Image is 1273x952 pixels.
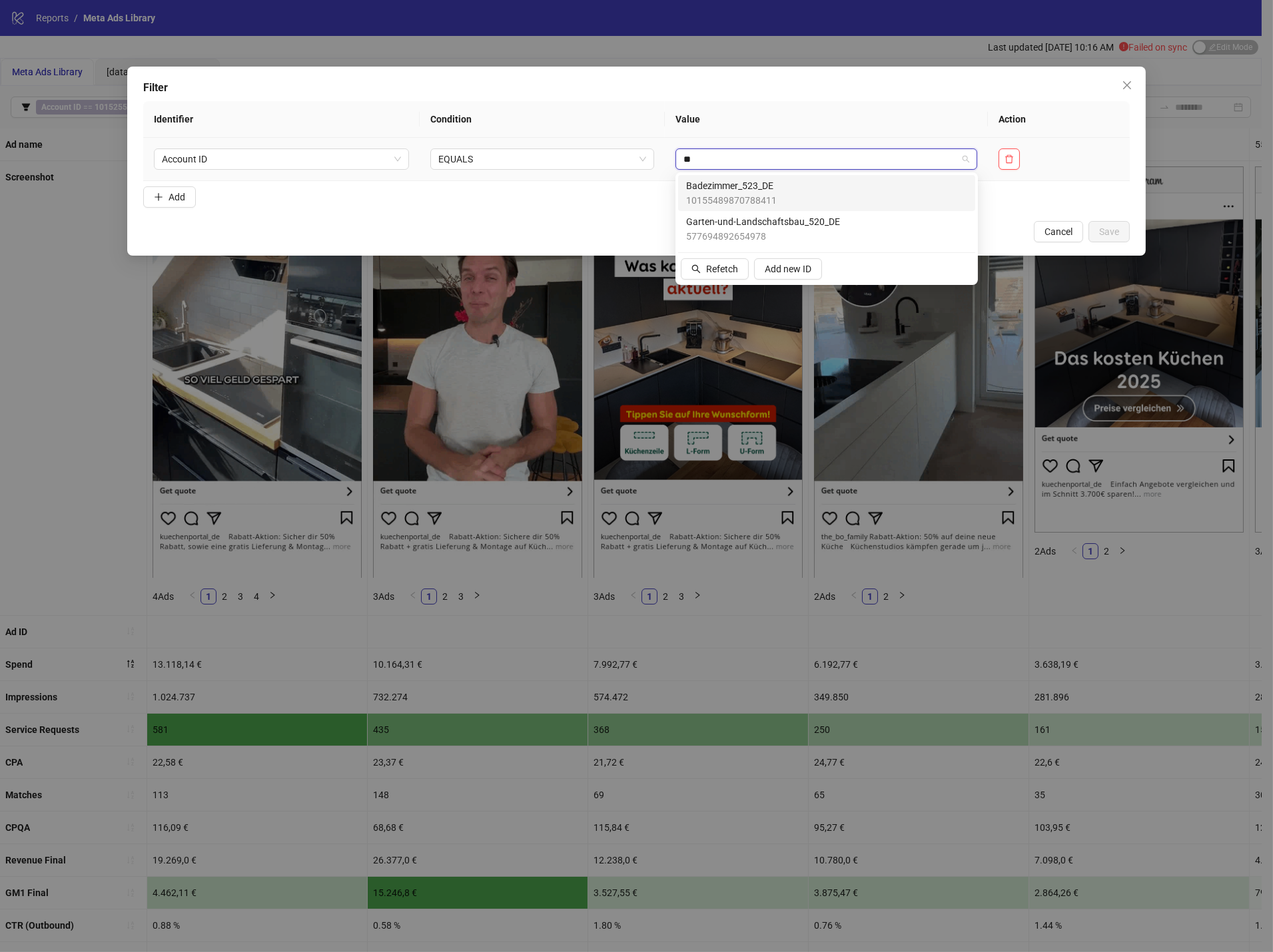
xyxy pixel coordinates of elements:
span: 577694892654978 [686,229,840,244]
button: Cancel [1034,221,1083,242]
span: EQUALS [438,149,646,169]
th: Identifier [143,101,420,138]
span: plus [154,192,163,202]
button: Close [1116,75,1138,96]
th: Action [988,101,1130,138]
button: Add [143,186,196,208]
span: Refetch [706,264,738,274]
span: Cancel [1045,226,1072,237]
div: Badezimmer_523_DE [678,175,975,211]
span: Add [169,192,185,202]
span: search [691,264,701,274]
span: delete [1005,154,1014,164]
span: Add new ID [765,264,811,274]
span: Garten-und-Landschaftsbau_520_DE [686,214,840,229]
span: 10155489870788411 [686,193,777,208]
th: Value [665,101,988,138]
button: Save [1088,221,1130,242]
span: close [1122,80,1132,91]
span: Badezimmer_523_DE [686,178,777,193]
div: Garten-und-Landschaftsbau_520_DE [678,211,975,247]
th: Condition [420,101,665,138]
span: Account ID [162,149,401,169]
div: Filter [143,80,1130,96]
button: Refetch [681,258,749,280]
button: Add new ID [754,258,822,280]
